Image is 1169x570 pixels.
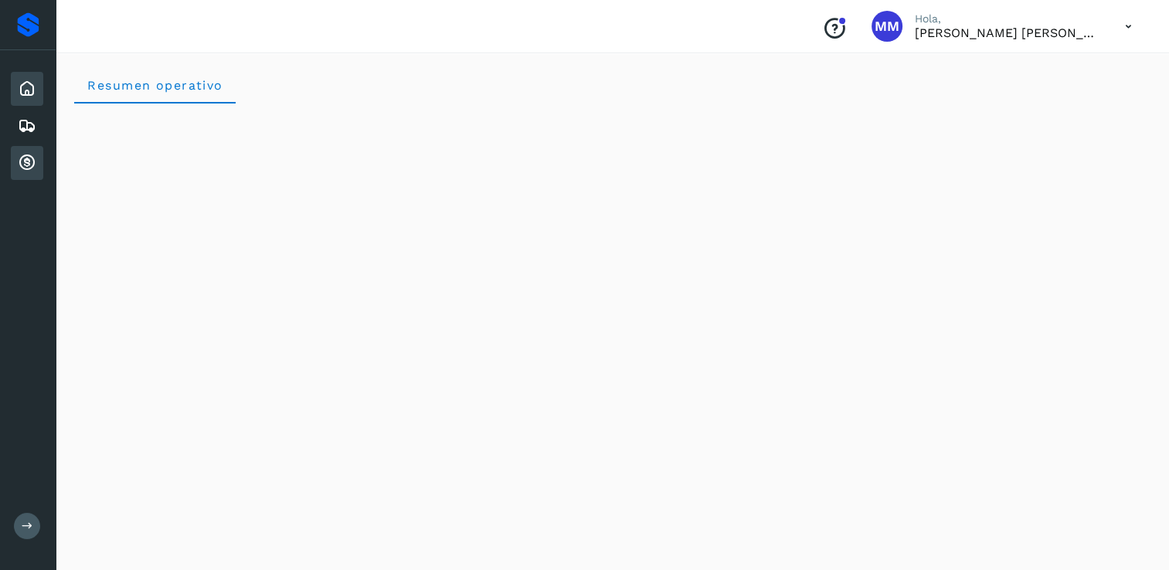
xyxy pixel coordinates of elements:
p: María Magdalena macaria González Marquez [915,25,1100,40]
div: Inicio [11,72,43,106]
span: Resumen operativo [87,78,223,93]
p: Hola, [915,12,1100,25]
div: Embarques [11,109,43,143]
div: Cuentas por cobrar [11,146,43,180]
